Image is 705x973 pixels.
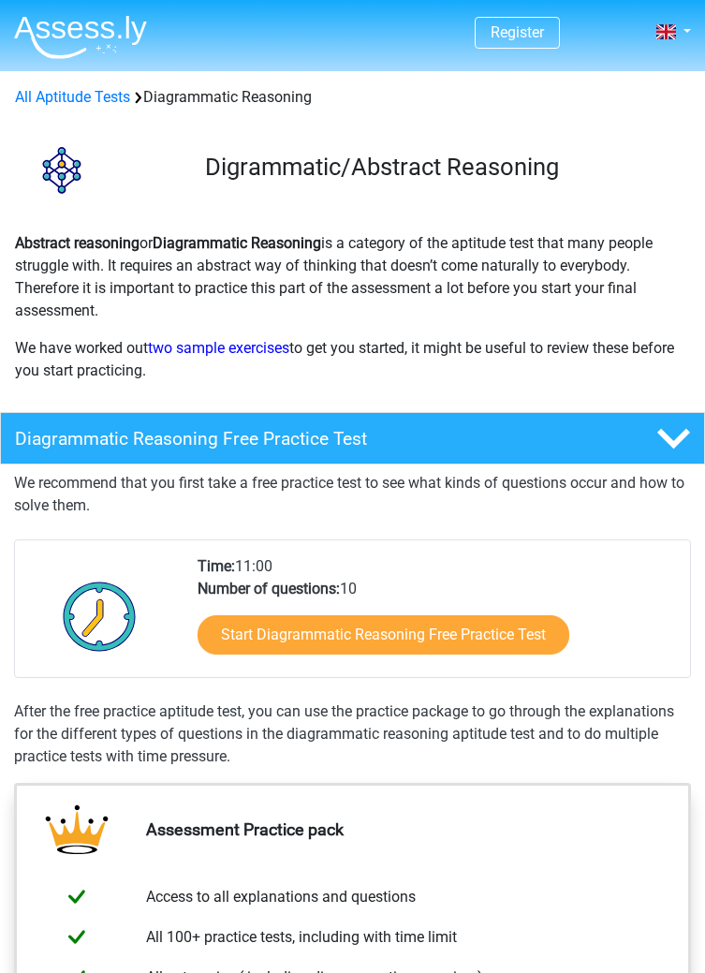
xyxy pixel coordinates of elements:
b: Number of questions: [198,580,340,597]
div: 11:00 10 [184,555,690,677]
a: Start Diagrammatic Reasoning Free Practice Test [198,615,569,655]
h4: Diagrammatic Reasoning Free Practice Test [15,428,573,450]
p: We have worked out to get you started, it might be useful to review these before you start practi... [15,337,690,382]
b: Time: [198,557,235,575]
b: Diagrammatic Reasoning [153,234,321,252]
div: Diagrammatic Reasoning [7,86,698,109]
b: Abstract reasoning [15,234,140,252]
a: two sample exercises [148,339,289,357]
p: or is a category of the aptitude test that many people struggle with. It requires an abstract way... [15,232,690,322]
div: After the free practice aptitude test, you can use the practice package to go through the explana... [14,700,691,768]
p: We recommend that you first take a free practice test to see what kinds of questions occur and ho... [14,472,691,517]
a: Register [491,23,544,41]
img: Clock [52,569,147,663]
img: Assessly [14,15,147,59]
h3: Digrammatic/Abstract Reasoning [205,153,676,182]
img: diagrammatic reasoning [15,124,109,217]
a: All Aptitude Tests [15,88,130,106]
a: Diagrammatic Reasoning Free Practice Test [14,412,691,464]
